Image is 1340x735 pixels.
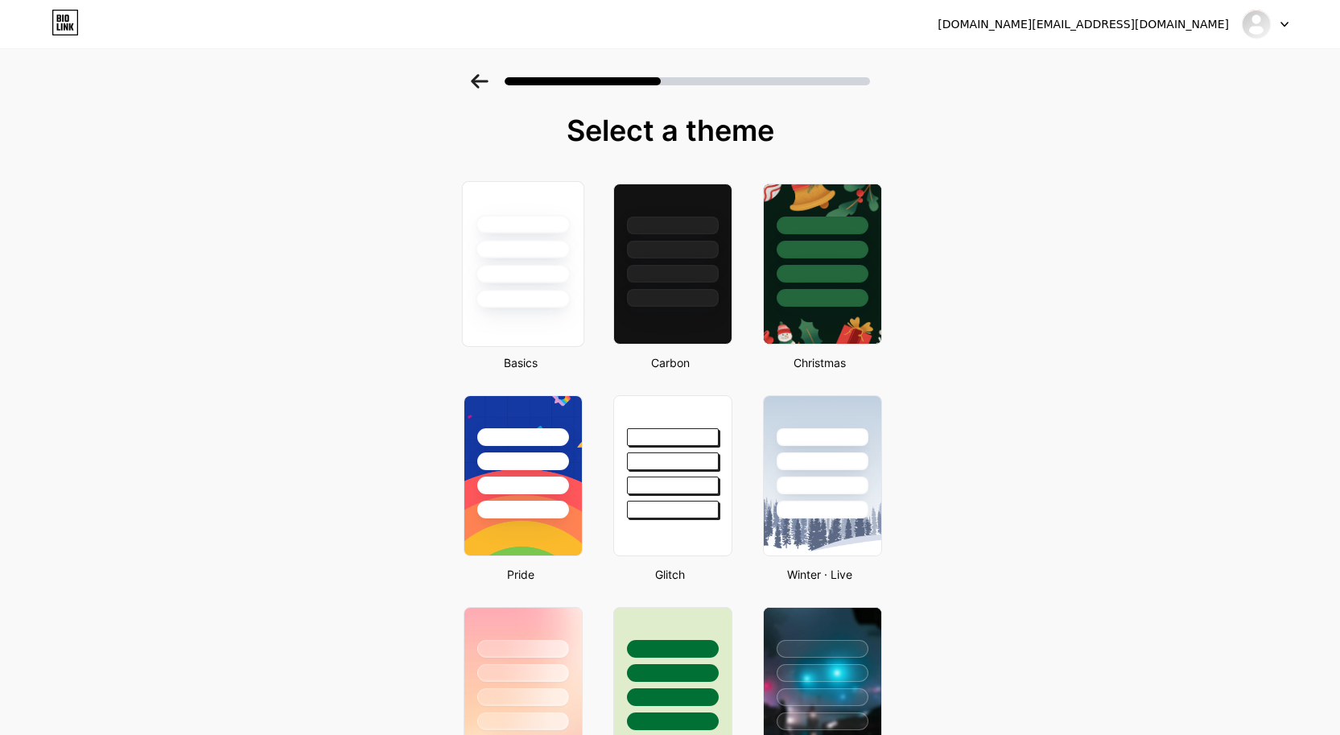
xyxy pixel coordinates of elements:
div: Pride [459,566,583,583]
div: Carbon [608,354,732,371]
img: meetuptuyendung [1241,9,1272,39]
div: Select a theme [457,114,884,147]
div: [DOMAIN_NAME][EMAIL_ADDRESS][DOMAIN_NAME] [938,16,1229,33]
div: Basics [459,354,583,371]
div: Glitch [608,566,732,583]
div: Winter · Live [758,566,882,583]
div: Christmas [758,354,882,371]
